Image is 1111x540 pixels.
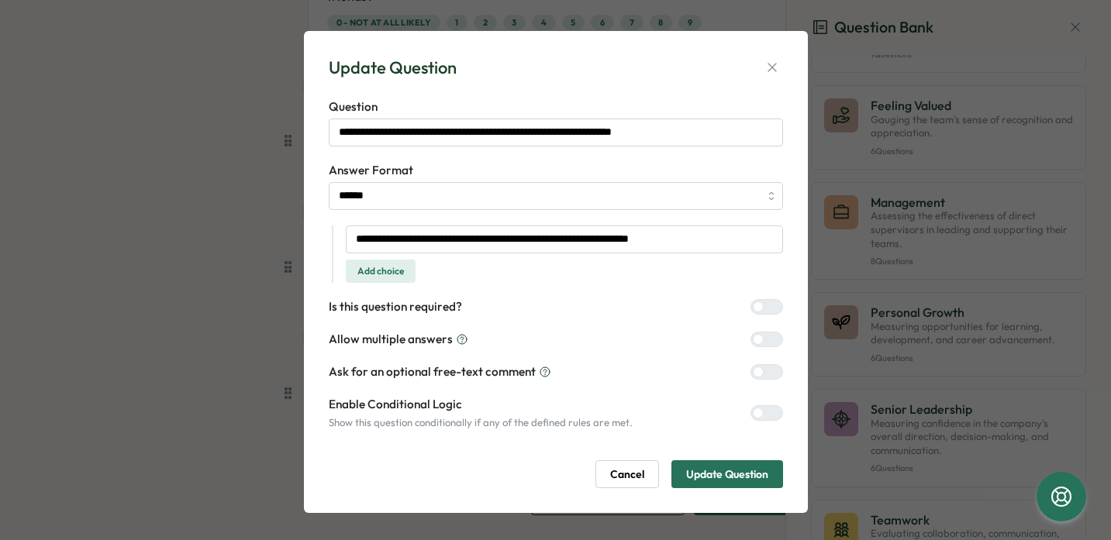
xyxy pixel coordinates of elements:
[329,298,462,315] label: Is this question required?
[329,56,457,80] div: Update Question
[329,331,453,348] span: Allow multiple answers
[671,460,783,488] button: Update Question
[329,98,783,115] label: Question
[686,461,768,487] span: Update Question
[329,162,783,179] label: Answer Format
[329,416,633,430] p: Show this question conditionally if any of the defined rules are met.
[357,260,404,282] span: Add choice
[329,363,536,380] span: Ask for an optional free-text comment
[595,460,659,488] button: Cancel
[346,260,416,283] button: Add choice
[610,461,644,487] span: Cancel
[329,396,633,413] label: Enable Conditional Logic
